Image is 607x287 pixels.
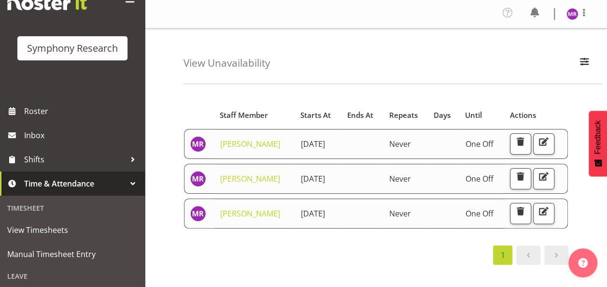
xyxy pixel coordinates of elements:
span: View Timesheets [7,223,138,237]
img: minu-rana11870.jpg [190,171,206,187]
span: Time & Attendance [24,176,126,191]
button: Edit Unavailability [533,203,554,224]
span: One Off [466,173,494,184]
span: Never [389,208,411,219]
div: Timesheet [2,198,142,218]
a: View Timesheets [2,218,142,242]
span: [DATE] [301,139,325,149]
button: Filter Employees [574,53,594,74]
div: Until [465,110,499,121]
img: help-xxl-2.png [578,258,588,268]
span: One Off [466,208,494,219]
button: Delete Unavailability [510,133,531,155]
button: Edit Unavailability [533,168,554,189]
div: Staff Member [220,110,289,121]
a: [PERSON_NAME] [220,139,280,149]
a: [PERSON_NAME] [220,208,280,219]
span: Roster [24,104,140,118]
a: [PERSON_NAME] [220,173,280,184]
span: Shifts [24,152,126,167]
span: [DATE] [301,208,325,219]
a: Manual Timesheet Entry [2,242,142,266]
span: Never [389,139,411,149]
div: Actions [509,110,562,121]
img: minu-rana11870.jpg [190,136,206,152]
div: Ends At [347,110,378,121]
div: Repeats [389,110,423,121]
span: [DATE] [301,173,325,184]
span: Manual Timesheet Entry [7,247,138,261]
span: Feedback [593,120,602,154]
img: minu-rana11870.jpg [566,8,578,20]
div: Symphony Research [27,41,118,56]
h4: View Unavailability [184,57,270,69]
span: Inbox [24,128,140,143]
span: One Off [466,139,494,149]
button: Edit Unavailability [533,133,554,155]
button: Delete Unavailability [510,168,531,189]
div: Days [434,110,454,121]
div: Starts At [300,110,336,121]
img: minu-rana11870.jpg [190,206,206,221]
div: Leave [2,266,142,286]
button: Feedback - Show survey [589,111,607,176]
button: Delete Unavailability [510,203,531,224]
span: Never [389,173,411,184]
